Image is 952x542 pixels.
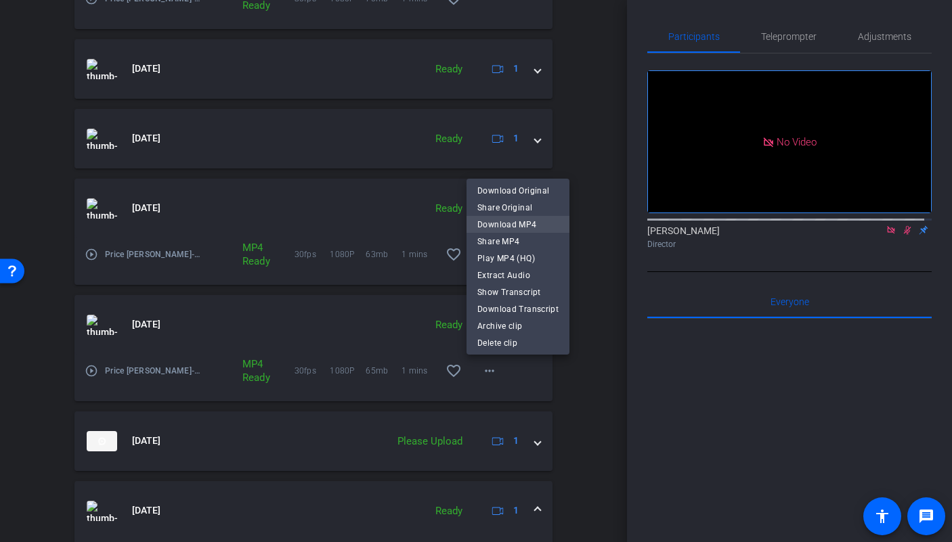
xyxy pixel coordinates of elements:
[477,250,559,267] span: Play MP4 (HQ)
[477,267,559,284] span: Extract Audio
[477,335,559,351] span: Delete clip
[477,284,559,300] span: Show Transcript
[477,217,559,233] span: Download MP4
[477,233,559,250] span: Share MP4
[477,183,559,199] span: Download Original
[477,301,559,317] span: Download Transcript
[477,318,559,334] span: Archive clip
[477,200,559,216] span: Share Original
